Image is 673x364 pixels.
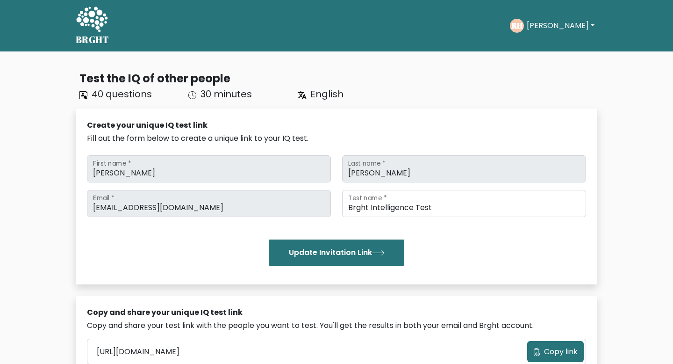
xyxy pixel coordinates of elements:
[87,320,586,331] div: Copy and share your test link with the people you want to test. You'll get the results in both yo...
[87,190,331,217] input: Email
[544,346,578,357] span: Copy link
[342,155,586,182] input: Last name
[87,155,331,182] input: First name
[200,87,252,101] span: 30 minutes
[527,341,584,362] button: Copy link
[342,190,586,217] input: Test name
[87,120,586,131] div: Create your unique IQ test link
[510,20,523,31] text: RH
[87,307,586,318] div: Copy and share your unique IQ test link
[76,4,109,48] a: BRGHT
[524,20,597,32] button: [PERSON_NAME]
[76,34,109,45] h5: BRGHT
[310,87,344,101] span: English
[87,133,586,144] div: Fill out the form below to create a unique link to your IQ test.
[92,87,152,101] span: 40 questions
[269,240,404,266] button: Update Invitation Link
[79,70,597,87] div: Test the IQ of other people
